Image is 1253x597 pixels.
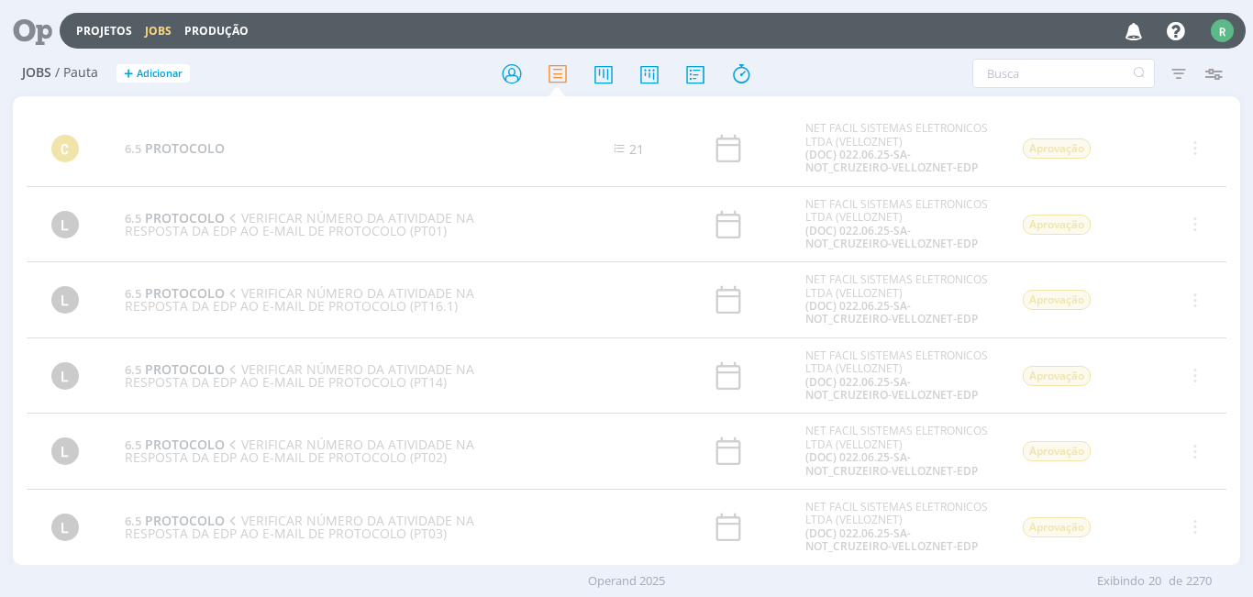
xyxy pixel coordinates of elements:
[145,23,172,39] a: Jobs
[125,513,141,529] span: 6.5
[1023,290,1091,310] span: Aprovação
[1023,517,1091,537] span: Aprovação
[805,223,978,251] a: (DOC) 022.06.25-SA-NOT_CRUZEIRO-VELLOZNET-EDP
[1210,15,1235,47] button: R
[972,59,1155,88] input: Busca
[805,501,994,554] div: NET FACIL SISTEMAS ELETRONICOS LTDA (VELLOZNET)
[116,64,190,83] button: +Adicionar
[179,24,254,39] button: Produção
[125,285,141,302] span: 6.5
[145,436,225,453] span: PROTOCOLO
[1023,366,1091,386] span: Aprovação
[125,209,225,227] a: 6.5PROTOCOLO
[125,360,474,391] span: VERIFICAR NÚMERO DA ATIVIDADE NA RESPOSTA DA EDP AO E-MAIL DE PROTOCOLO (PT14)
[1023,441,1091,461] span: Aprovação
[125,436,225,453] a: 6.5PROTOCOLO
[805,525,978,554] a: (DOC) 022.06.25-SA-NOT_CRUZEIRO-VELLOZNET-EDP
[145,360,225,378] span: PROTOCOLO
[51,211,79,238] div: L
[51,135,79,162] div: C
[125,437,141,453] span: 6.5
[145,209,225,227] span: PROTOCOLO
[76,23,132,39] a: Projetos
[1169,572,1182,591] span: de
[51,514,79,541] div: L
[629,140,644,158] span: 21
[184,23,249,39] a: Produção
[1148,572,1161,591] span: 20
[805,147,978,175] a: (DOC) 022.06.25-SA-NOT_CRUZEIRO-VELLOZNET-EDP
[125,139,225,157] a: 6.5PROTOCOLO
[125,512,225,529] a: 6.5PROTOCOLO
[145,512,225,529] span: PROTOCOLO
[125,284,474,315] span: VERIFICAR NÚMERO DA ATIVIDADE NA RESPOSTA DA EDP AO E-MAIL DE PROTOCOLO (PT16.1)
[1023,215,1091,235] span: Aprovação
[805,349,994,403] div: NET FACIL SISTEMAS ELETRONICOS LTDA (VELLOZNET)
[51,437,79,465] div: L
[125,436,474,466] span: VERIFICAR NÚMERO DA ATIVIDADE NA RESPOSTA DA EDP AO E-MAIL DE PROTOCOLO (PT02)
[805,273,994,326] div: NET FACIL SISTEMAS ELETRONICOS LTDA (VELLOZNET)
[51,286,79,314] div: L
[125,210,141,227] span: 6.5
[805,425,994,478] div: NET FACIL SISTEMAS ELETRONICOS LTDA (VELLOZNET)
[1186,572,1212,591] span: 2270
[1097,572,1145,591] span: Exibindo
[805,298,978,326] a: (DOC) 022.06.25-SA-NOT_CRUZEIRO-VELLOZNET-EDP
[125,140,141,157] span: 6.5
[805,449,978,478] a: (DOC) 022.06.25-SA-NOT_CRUZEIRO-VELLOZNET-EDP
[125,361,141,378] span: 6.5
[125,284,225,302] a: 6.5PROTOCOLO
[125,360,225,378] a: 6.5PROTOCOLO
[145,139,225,157] span: PROTOCOLO
[22,65,51,81] span: Jobs
[124,64,133,83] span: +
[805,122,994,175] div: NET FACIL SISTEMAS ELETRONICOS LTDA (VELLOZNET)
[805,374,978,403] a: (DOC) 022.06.25-SA-NOT_CRUZEIRO-VELLOZNET-EDP
[137,68,183,80] span: Adicionar
[805,198,994,251] div: NET FACIL SISTEMAS ELETRONICOS LTDA (VELLOZNET)
[139,24,177,39] button: Jobs
[71,24,138,39] button: Projetos
[145,284,225,302] span: PROTOCOLO
[1211,19,1234,42] div: R
[1023,138,1091,159] span: Aprovação
[125,512,474,542] span: VERIFICAR NÚMERO DA ATIVIDADE NA RESPOSTA DA EDP AO E-MAIL DE PROTOCOLO (PT03)
[125,209,474,239] span: VERIFICAR NÚMERO DA ATIVIDADE NA RESPOSTA DA EDP AO E-MAIL DE PROTOCOLO (PT01)
[55,65,98,81] span: / Pauta
[51,362,79,390] div: L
